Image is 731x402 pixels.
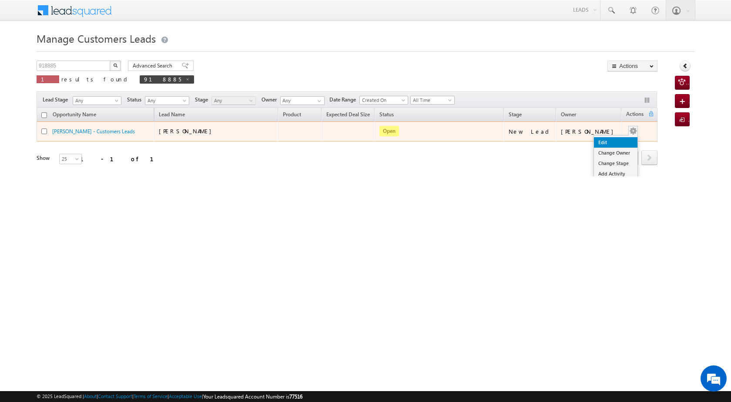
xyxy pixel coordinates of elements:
span: results found [61,75,131,83]
div: Chat with us now [45,46,146,57]
a: Any [211,96,256,105]
span: Advanced Search [133,62,175,70]
a: Terms of Service [134,393,168,399]
a: Created On [359,96,408,105]
span: Lead Stage [43,96,71,104]
em: Start Chat [118,268,158,280]
div: 1 - 1 of 1 [80,154,164,164]
a: Any [145,96,189,105]
a: Expected Deal Size [322,110,374,121]
span: Owner [561,111,576,118]
span: next [641,150,657,165]
a: About [84,393,97,399]
span: Stage [195,96,211,104]
span: Product [283,111,301,118]
span: Stage [509,111,522,118]
span: Owner [262,96,280,104]
a: All Time [410,96,455,105]
a: next [641,151,657,165]
textarea: Type your message and hit 'Enter' [11,81,159,261]
a: Change Owner [594,148,637,158]
span: 918885 [144,75,181,83]
span: Expected Deal Size [326,111,370,118]
span: Status [127,96,145,104]
a: Any [73,96,121,105]
span: Date Range [329,96,359,104]
span: Any [145,97,187,105]
span: Open [379,126,399,136]
span: © 2025 LeadSquared | | | | | [37,392,302,401]
button: Actions [607,61,657,71]
a: 25 [59,154,82,164]
span: Your Leadsquared Account Number is [203,393,302,400]
a: [PERSON_NAME] - Customers Leads [52,128,135,135]
span: [PERSON_NAME] [159,127,216,135]
a: Add Activity [594,169,637,179]
input: Check all records [41,112,47,118]
a: Contact Support [98,393,132,399]
span: Lead Name [154,110,189,121]
img: Search [113,63,117,68]
a: Edit [594,137,637,148]
span: Created On [360,96,405,104]
span: Any [73,97,118,105]
a: Status [375,110,398,121]
div: [PERSON_NAME] [561,128,618,135]
a: Show All Items [313,97,324,105]
div: Show [37,154,52,162]
span: Any [212,97,253,105]
img: d_60004797649_company_0_60004797649 [15,46,37,57]
span: Actions [622,109,648,121]
span: Opportunity Name [53,111,96,118]
a: Opportunity Name [48,110,101,121]
input: Type to Search [280,96,325,105]
div: New Lead [509,128,552,135]
div: Minimize live chat window [143,4,164,25]
span: Manage Customers Leads [37,31,156,45]
a: Stage [504,110,526,121]
span: 25 [60,155,83,163]
span: All Time [411,96,452,104]
span: 1 [41,75,55,83]
a: Change Stage [594,158,637,169]
span: 77516 [289,393,302,400]
a: Acceptable Use [169,393,202,399]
